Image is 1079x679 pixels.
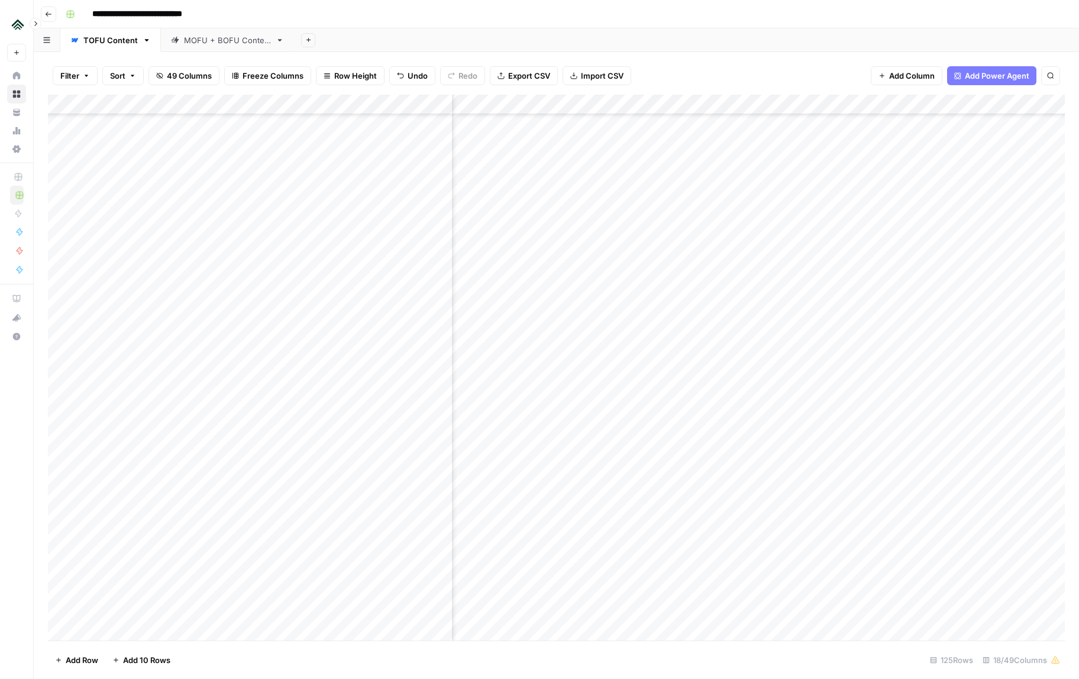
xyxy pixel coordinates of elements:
[7,14,28,35] img: Uplisting Logo
[83,34,138,46] div: TOFU Content
[60,70,79,82] span: Filter
[167,70,212,82] span: 49 Columns
[7,85,26,104] a: Browse
[243,70,303,82] span: Freeze Columns
[7,140,26,159] a: Settings
[7,66,26,85] a: Home
[102,66,144,85] button: Sort
[389,66,435,85] button: Undo
[66,654,98,666] span: Add Row
[978,651,1065,670] div: 18/49 Columns
[581,70,624,82] span: Import CSV
[110,70,125,82] span: Sort
[334,70,377,82] span: Row Height
[184,34,271,46] div: MOFU + BOFU Content
[148,66,219,85] button: 49 Columns
[408,70,428,82] span: Undo
[7,121,26,140] a: Usage
[48,651,105,670] button: Add Row
[316,66,385,85] button: Row Height
[60,28,161,52] a: TOFU Content
[7,327,26,346] button: Help + Support
[224,66,311,85] button: Freeze Columns
[440,66,485,85] button: Redo
[458,70,477,82] span: Redo
[8,309,25,326] div: What's new?
[123,654,170,666] span: Add 10 Rows
[563,66,631,85] button: Import CSV
[947,66,1036,85] button: Add Power Agent
[925,651,978,670] div: 125 Rows
[7,308,26,327] button: What's new?
[7,103,26,122] a: Your Data
[7,9,26,39] button: Workspace: Uplisting
[871,66,942,85] button: Add Column
[105,651,177,670] button: Add 10 Rows
[53,66,98,85] button: Filter
[965,70,1029,82] span: Add Power Agent
[7,289,26,308] a: AirOps Academy
[508,70,550,82] span: Export CSV
[490,66,558,85] button: Export CSV
[889,70,935,82] span: Add Column
[161,28,294,52] a: MOFU + BOFU Content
